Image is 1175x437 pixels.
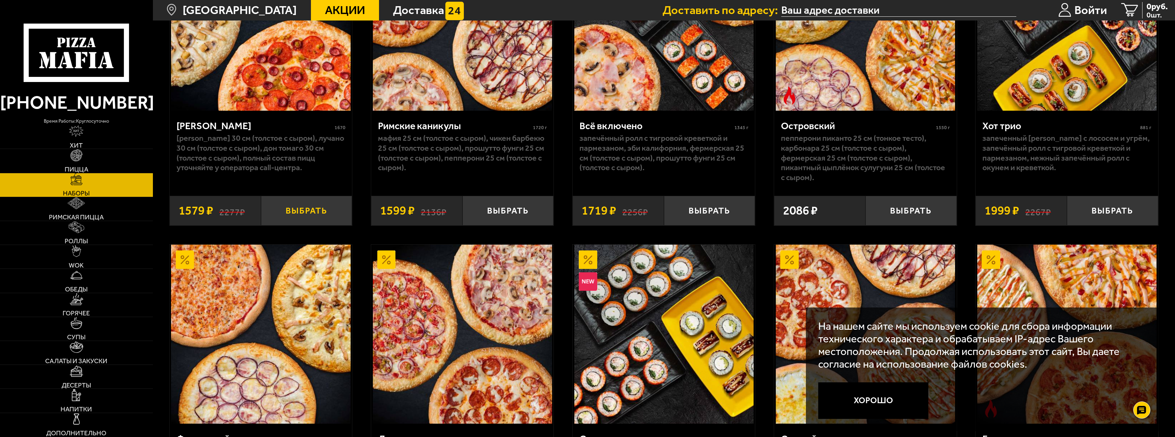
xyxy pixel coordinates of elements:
s: 2277 ₽ [219,205,245,217]
button: Хорошо [818,382,928,419]
span: 1670 [335,125,345,131]
s: 2256 ₽ [622,205,648,217]
p: Запечённый ролл с тигровой креветкой и пармезаном, Эби Калифорния, Фермерская 25 см (толстое с сы... [579,133,748,173]
span: Супы [67,334,86,340]
img: Деловые люди [373,245,552,424]
button: Выбрать [1067,196,1158,226]
img: Острое блюдо [780,86,799,105]
img: Бинго [977,245,1157,424]
a: АкционныйСытный квартет [774,245,956,424]
button: Выбрать [664,196,755,226]
span: 1550 г [936,125,950,131]
img: Акционный [780,250,799,269]
s: 2136 ₽ [421,205,446,217]
span: Салаты и закуски [45,358,107,364]
img: Акционный [982,250,1000,269]
img: Совершенная классика [574,245,754,424]
span: 1599 ₽ [380,205,415,217]
a: АкционныйНовинкаСовершенная классика [573,245,755,424]
span: Горячее [63,310,90,316]
span: Римская пицца [49,214,104,220]
span: Доставка [393,4,444,16]
button: Выбрать [865,196,957,226]
span: Войти [1074,4,1107,16]
div: Хот трио [982,120,1138,132]
span: Роллы [65,238,88,244]
p: [PERSON_NAME] 30 см (толстое с сыром), Лучано 30 см (толстое с сыром), Дон Томаго 30 см (толстое ... [177,133,345,173]
span: 1999 ₽ [984,205,1019,217]
span: Десерты [62,382,91,388]
span: Наборы [63,190,90,196]
span: 0 руб. [1147,2,1168,11]
a: АкционныйОстрое блюдоБинго [976,245,1158,424]
div: Всё включено [579,120,733,132]
button: Выбрать [462,196,554,226]
button: Выбрать [261,196,352,226]
p: Пепперони Пиканто 25 см (тонкое тесто), Карбонара 25 см (толстое с сыром), Фермерская 25 см (толс... [781,133,950,182]
span: 881 г [1140,125,1151,131]
span: Напитки [61,406,92,412]
p: Мафия 25 см (толстое с сыром), Чикен Барбекю 25 см (толстое с сыром), Прошутто Фунги 25 см (толст... [378,133,547,173]
span: 2086 ₽ [783,205,818,217]
s: 2267 ₽ [1025,205,1051,217]
div: Островский [781,120,934,132]
span: 1579 ₽ [179,205,213,217]
span: Доставить по адресу: [663,4,781,16]
span: 1719 ₽ [582,205,616,217]
div: Римские каникулы [378,120,531,132]
img: Акционный [377,250,396,269]
img: 15daf4d41897b9f0e9f617042186c801.svg [445,2,464,20]
span: WOK [69,262,84,269]
img: Сытный квартет [776,245,955,424]
span: Обеды [65,286,88,292]
a: АкционныйФамильный [170,245,352,424]
img: Фамильный [171,245,350,424]
span: Пицца [65,166,88,173]
img: Акционный [579,250,597,269]
p: На нашем сайте мы используем cookie для сбора информации технического характера и обрабатываем IP... [818,320,1142,370]
div: [PERSON_NAME] [177,120,333,132]
span: Хит [70,142,83,149]
input: Ваш адрес доставки [781,4,1016,17]
img: Новинка [579,272,597,291]
span: Дополнительно [46,430,106,436]
span: 1720 г [533,125,547,131]
a: АкционныйДеловые люди [371,245,553,424]
img: Акционный [176,250,194,269]
span: 0 шт. [1147,11,1168,18]
span: [GEOGRAPHIC_DATA] [183,4,297,16]
span: Акции [325,4,365,16]
span: 1345 г [734,125,748,131]
p: Запеченный [PERSON_NAME] с лососем и угрём, Запечённый ролл с тигровой креветкой и пармезаном, Не... [982,133,1151,173]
